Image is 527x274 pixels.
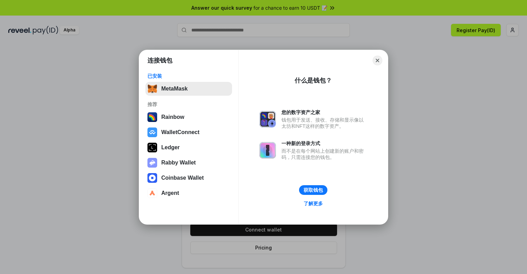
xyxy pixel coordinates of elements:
img: svg+xml,%3Csvg%20xmlns%3D%22http%3A%2F%2Fwww.w3.org%2F2000%2Fsvg%22%20fill%3D%22none%22%20viewBox... [147,158,157,168]
img: svg+xml,%3Csvg%20width%3D%2228%22%20height%3D%2228%22%20viewBox%3D%220%200%2028%2028%22%20fill%3D... [147,127,157,137]
button: Rainbow [145,110,232,124]
div: 什么是钱包？ [295,76,332,85]
div: 而不是在每个网站上创建新的账户和密码，只需连接您的钱包。 [281,148,367,160]
div: Coinbase Wallet [161,175,204,181]
div: 钱包用于发送、接收、存储和显示像以太坊和NFT这样的数字资产。 [281,117,367,129]
div: WalletConnect [161,129,200,135]
button: WalletConnect [145,125,232,139]
div: 推荐 [147,101,230,107]
button: Argent [145,186,232,200]
a: 了解更多 [299,199,327,208]
div: 一种新的登录方式 [281,140,367,147]
h1: 连接钱包 [147,56,172,65]
div: 您的数字资产之家 [281,109,367,115]
div: MetaMask [161,86,188,92]
img: svg+xml,%3Csvg%20width%3D%2228%22%20height%3D%2228%22%20viewBox%3D%220%200%2028%2028%22%20fill%3D... [147,188,157,198]
img: svg+xml,%3Csvg%20width%3D%22120%22%20height%3D%22120%22%20viewBox%3D%220%200%20120%20120%22%20fil... [147,112,157,122]
img: svg+xml,%3Csvg%20xmlns%3D%22http%3A%2F%2Fwww.w3.org%2F2000%2Fsvg%22%20fill%3D%22none%22%20viewBox... [259,111,276,127]
div: Ledger [161,144,180,151]
img: svg+xml,%3Csvg%20xmlns%3D%22http%3A%2F%2Fwww.w3.org%2F2000%2Fsvg%22%20fill%3D%22none%22%20viewBox... [259,142,276,159]
button: Coinbase Wallet [145,171,232,185]
div: Rainbow [161,114,184,120]
img: svg+xml,%3Csvg%20width%3D%2228%22%20height%3D%2228%22%20viewBox%3D%220%200%2028%2028%22%20fill%3D... [147,173,157,183]
img: svg+xml,%3Csvg%20fill%3D%22none%22%20height%3D%2233%22%20viewBox%3D%220%200%2035%2033%22%20width%... [147,84,157,94]
div: Argent [161,190,179,196]
img: svg+xml,%3Csvg%20xmlns%3D%22http%3A%2F%2Fwww.w3.org%2F2000%2Fsvg%22%20width%3D%2228%22%20height%3... [147,143,157,152]
button: Rabby Wallet [145,156,232,170]
button: Close [373,56,382,65]
button: 获取钱包 [299,185,327,195]
button: MetaMask [145,82,232,96]
button: Ledger [145,141,232,154]
div: 获取钱包 [304,187,323,193]
div: Rabby Wallet [161,160,196,166]
div: 了解更多 [304,200,323,207]
div: 已安装 [147,73,230,79]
